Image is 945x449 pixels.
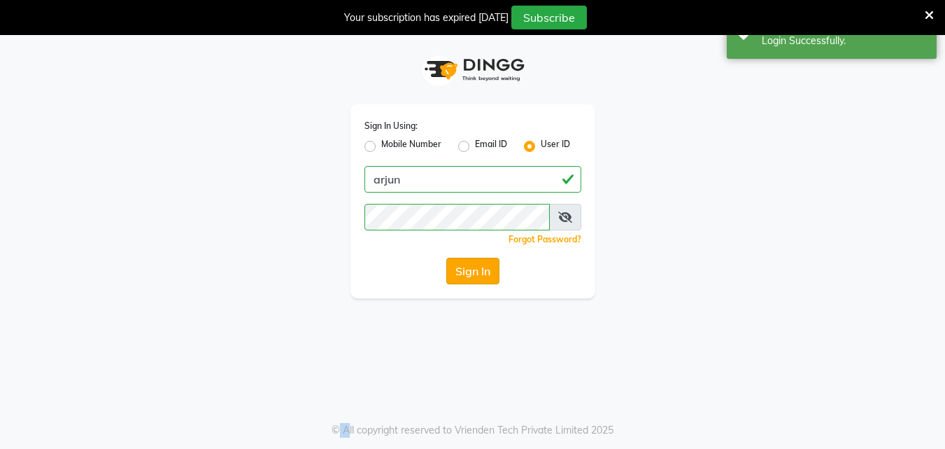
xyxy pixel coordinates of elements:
[344,11,509,25] div: Your subscription has expired [DATE]
[541,138,570,155] label: User ID
[509,234,581,244] a: Forgot Password?
[364,120,418,132] label: Sign In Using:
[417,49,529,90] img: logo1.svg
[762,34,926,48] div: Login Successfully.
[381,138,441,155] label: Mobile Number
[475,138,507,155] label: Email ID
[364,166,581,193] input: Username
[446,258,499,284] button: Sign In
[511,6,587,29] button: Subscribe
[364,204,550,230] input: Username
